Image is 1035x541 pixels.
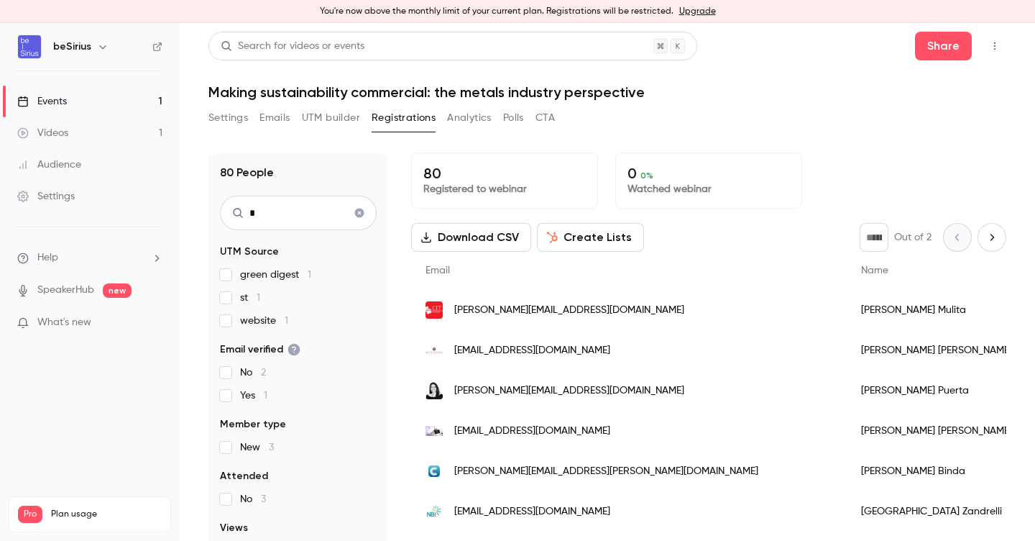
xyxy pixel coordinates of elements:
[220,245,279,259] span: UTM Source
[17,126,68,140] div: Videos
[454,424,610,439] span: [EMAIL_ADDRESS][DOMAIN_NAME]
[425,463,443,480] img: creditasgroup.com
[640,171,653,181] span: 0 %
[302,106,360,129] button: UTM builder
[425,382,443,399] img: vivianpuerta.com
[37,315,91,330] span: What's new
[259,106,290,129] button: Emails
[308,270,311,280] span: 1
[220,417,286,432] span: Member type
[18,35,41,58] img: beSirius
[861,265,888,276] span: Name
[240,314,288,328] span: website
[847,330,1026,370] div: [PERSON_NAME] [PERSON_NAME]
[847,491,1026,532] div: [GEOGRAPHIC_DATA] Zandrelli
[240,365,266,380] span: No
[411,223,531,252] button: Download CSV
[535,106,555,129] button: CTA
[37,250,58,265] span: Help
[17,94,67,109] div: Events
[454,504,610,519] span: [EMAIL_ADDRESS][DOMAIN_NAME]
[261,368,266,378] span: 2
[220,469,268,483] span: Attended
[221,39,364,54] div: Search for videos or events
[208,106,248,129] button: Settings
[261,494,266,504] span: 3
[447,106,492,129] button: Analytics
[454,383,684,399] span: [PERSON_NAME][EMAIL_ADDRESS][DOMAIN_NAME]
[145,317,162,329] iframe: Noticeable Trigger
[53,40,91,54] h6: beSirius
[425,426,443,436] img: oli-world.com
[220,342,300,357] span: Email verified
[51,509,162,520] span: Plan usage
[220,164,274,181] h1: 80 People
[847,290,1026,330] div: [PERSON_NAME] Mulita
[18,506,42,523] span: Pro
[915,32,972,60] button: Share
[454,303,684,318] span: [PERSON_NAME][EMAIL_ADDRESS][DOMAIN_NAME]
[627,165,790,182] p: 0
[348,201,371,224] button: Clear search
[240,440,274,455] span: New
[208,83,1006,101] h1: Making sustainability commercial: the metals industry perspective
[264,391,267,401] span: 1
[454,343,610,358] span: [EMAIL_ADDRESS][DOMAIN_NAME]
[423,165,586,182] p: 80
[847,451,1026,491] div: [PERSON_NAME] Binda
[240,388,267,403] span: Yes
[37,283,94,298] a: SpeakerHub
[17,250,162,265] li: help-dropdown-opener
[103,283,132,298] span: new
[220,521,248,535] span: Views
[372,106,436,129] button: Registrations
[269,442,274,453] span: 3
[17,189,75,204] div: Settings
[425,265,450,276] span: Email
[454,464,758,479] span: [PERSON_NAME][EMAIL_ADDRESS][PERSON_NAME][DOMAIN_NAME]
[847,370,1026,411] div: [PERSON_NAME] Puerta
[240,268,311,282] span: green digest
[425,301,443,319] img: cit.edu.al
[257,293,260,303] span: 1
[679,6,716,17] a: Upgrade
[847,411,1026,451] div: [PERSON_NAME] [PERSON_NAME]
[537,223,644,252] button: Create Lists
[285,316,288,326] span: 1
[17,158,81,172] div: Audience
[425,342,443,359] img: mercuria.com
[977,223,1006,252] button: Next page
[894,230,931,245] p: Out of 2
[425,503,443,520] img: nbi.ie
[423,182,586,196] p: Registered to webinar
[240,291,260,305] span: st
[503,106,524,129] button: Polls
[627,182,790,196] p: Watched webinar
[240,492,266,506] span: No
